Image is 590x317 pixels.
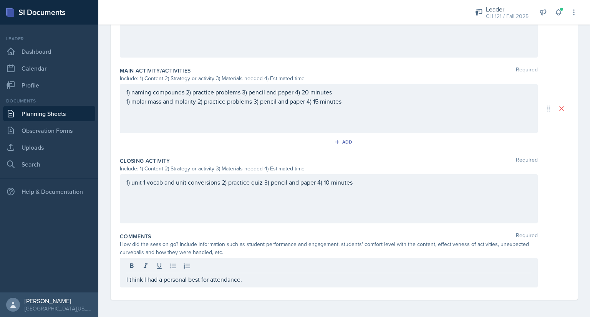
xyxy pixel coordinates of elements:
a: Observation Forms [3,123,95,138]
a: Search [3,157,95,172]
a: Calendar [3,61,95,76]
div: Leader [486,5,529,14]
div: CH 121 / Fall 2025 [486,12,529,20]
button: Add [332,136,357,148]
label: Closing Activity [120,157,170,165]
div: Include: 1) Content 2) Strategy or activity 3) Materials needed 4) Estimated time [120,74,538,83]
p: 1) unit 1 vocab and unit conversions 2) practice quiz 3) pencil and paper 4) 10 minutes [126,178,531,187]
div: [GEOGRAPHIC_DATA][US_STATE] in [GEOGRAPHIC_DATA] [25,305,92,312]
div: [PERSON_NAME] [25,297,92,305]
p: I think I had a personal best for attendance. [126,275,531,284]
span: Required [516,67,538,74]
div: Add [336,139,353,145]
label: Comments [120,233,151,240]
div: Leader [3,35,95,42]
span: Required [516,157,538,165]
a: Planning Sheets [3,106,95,121]
label: Main Activity/Activities [120,67,191,74]
p: 1) naming compounds 2) practice problems 3) pencil and paper 4) 20 minutes [126,88,531,97]
a: Uploads [3,140,95,155]
span: Required [516,233,538,240]
div: How did the session go? Include information such as student performance and engagement, students'... [120,240,538,256]
div: Include: 1) Content 2) Strategy or activity 3) Materials needed 4) Estimated time [120,165,538,173]
a: Dashboard [3,44,95,59]
p: 1) molar mass and molarity 2) practice problems 3) pencil and paper 4) 15 minutes [126,97,531,106]
div: Help & Documentation [3,184,95,199]
div: Documents [3,97,95,104]
a: Profile [3,78,95,93]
